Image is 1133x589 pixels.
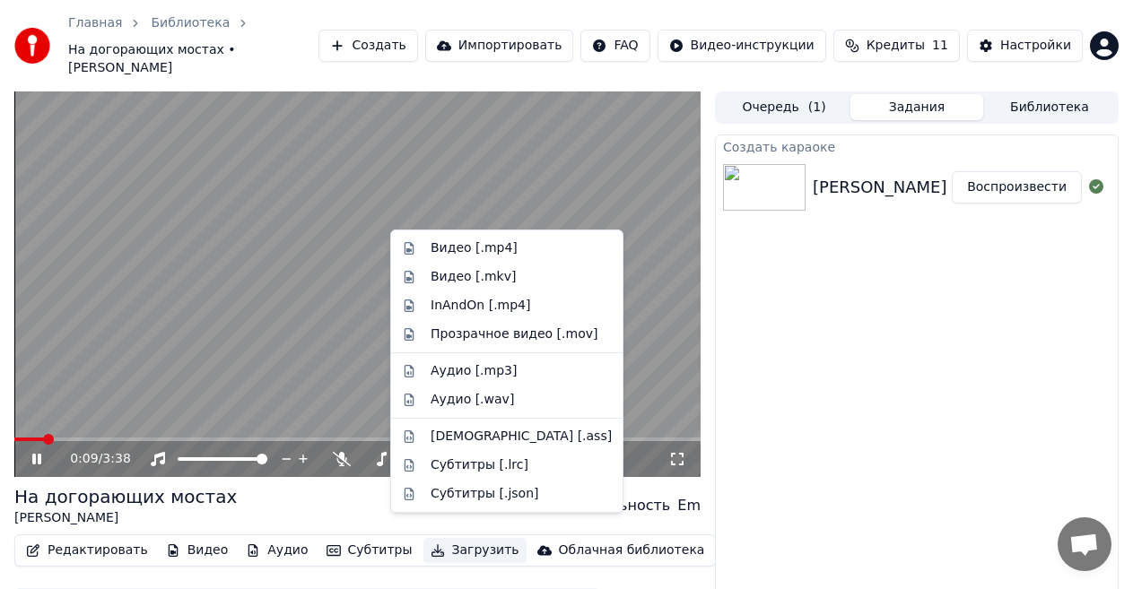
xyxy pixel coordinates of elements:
[102,450,130,468] span: 3:38
[14,28,50,64] img: youka
[932,37,948,55] span: 11
[431,268,516,286] div: Видео [.mkv]
[425,30,574,62] button: Импортировать
[431,428,612,446] div: [DEMOGRAPHIC_DATA] [.ass]
[677,495,701,516] div: Em
[808,99,826,117] span: ( 1 )
[658,30,826,62] button: Видео-инструкции
[19,538,155,563] button: Редактировать
[70,450,113,468] div: /
[431,362,517,380] div: Аудио [.mp3]
[867,37,925,55] span: Кредиты
[431,391,514,409] div: Аудио [.wav]
[68,14,122,32] a: Главная
[68,41,318,77] span: На догорающих мостах • [PERSON_NAME]
[431,456,528,474] div: Субтитры [.lrc]
[14,484,237,509] div: На догорающих мостах
[431,485,539,503] div: Субтитры [.json]
[70,450,98,468] span: 0:09
[833,30,960,62] button: Кредиты11
[319,538,420,563] button: Субтитры
[68,14,318,77] nav: breadcrumb
[14,509,237,527] div: [PERSON_NAME]
[239,538,315,563] button: Аудио
[983,94,1116,120] button: Библиотека
[850,94,983,120] button: Задания
[159,538,236,563] button: Видео
[431,297,531,315] div: InAndOn [.mp4]
[967,30,1083,62] button: Настройки
[318,30,417,62] button: Создать
[718,94,850,120] button: Очередь
[716,135,1118,157] div: Создать караоке
[423,538,527,563] button: Загрузить
[151,14,230,32] a: Библиотека
[431,239,518,257] div: Видео [.mp4]
[559,541,705,559] div: Облачная библиотека
[580,30,649,62] button: FAQ
[431,325,597,343] div: Прозрачное видео [.mov]
[1058,517,1111,571] div: Открытый чат
[1000,37,1071,55] div: Настройки
[952,171,1082,204] button: Воспроизвести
